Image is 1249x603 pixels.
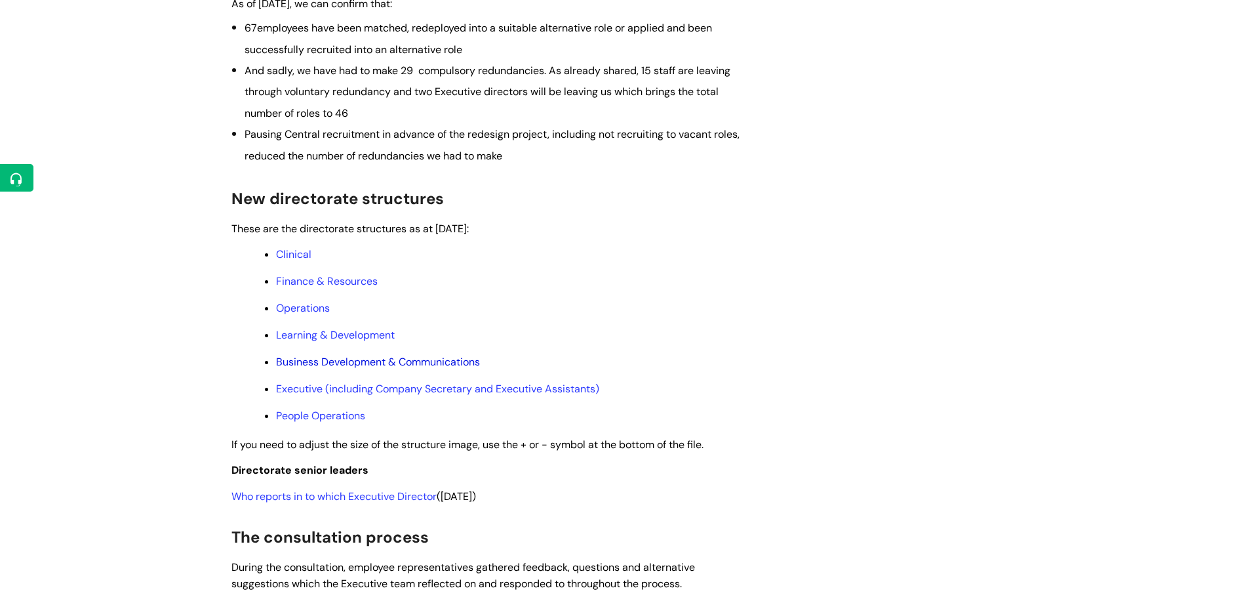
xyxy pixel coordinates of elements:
[231,188,444,209] span: New directorate structures
[231,438,704,451] span: If you need to adjust the size of the structure image, use the + or - symbol at the bottom of the...
[231,463,368,477] span: Directorate senior leaders
[231,560,695,591] span: During the consultation, employee representatives gathered feedback, questions and alternative su...
[231,527,429,547] span: The consultation process
[231,222,469,236] span: These are the directorate structures as at [DATE]:
[245,21,257,35] span: 67
[231,489,437,503] a: Who reports in to which Executive Director
[276,382,599,396] a: Executive (including Company Secretary and Executive Assistants)
[276,301,330,315] a: Operations
[276,355,480,369] a: Business Development & Communications
[245,21,712,56] span: employees have been matched, redeployed into a suitable alternative role or applied and been succ...
[276,328,395,342] a: Learning & Development
[245,64,730,120] span: And sadly, we have had to make 29 compulsory redundancies. As already shared, 15 staff are leavin...
[276,274,378,288] a: Finance & Resources
[245,127,740,162] span: Pausing Central recruitment in advance of the redesign project, including not recruiting to vacan...
[276,247,311,261] a: Clinical
[231,489,476,503] span: ([DATE])
[276,409,365,423] a: People Operations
